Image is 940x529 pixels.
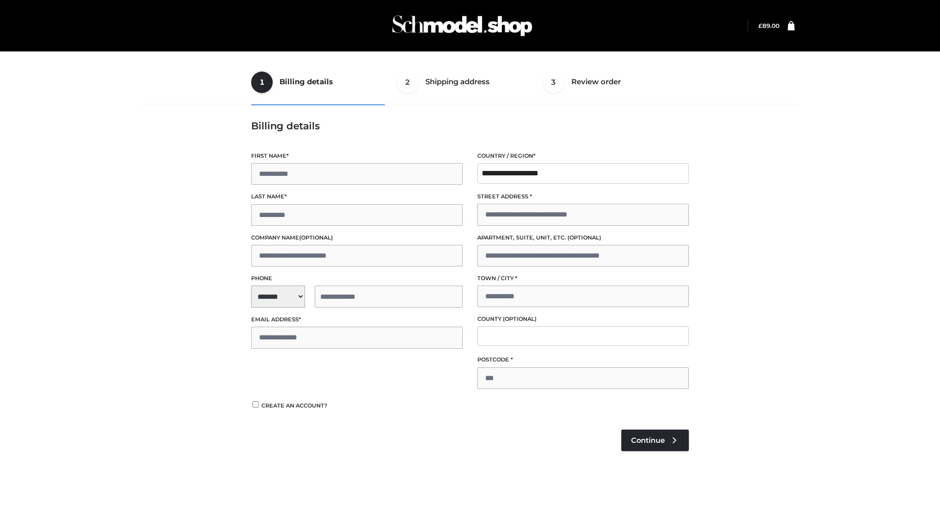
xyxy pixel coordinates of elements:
[758,22,779,29] bdi: 89.00
[261,402,328,409] span: Create an account?
[477,314,689,324] label: County
[758,22,762,29] span: £
[251,120,689,132] h3: Billing details
[251,192,463,201] label: Last name
[299,234,333,241] span: (optional)
[251,274,463,283] label: Phone
[621,430,689,451] a: Continue
[631,436,665,445] span: Continue
[251,401,260,408] input: Create an account?
[477,355,689,364] label: Postcode
[251,315,463,324] label: Email address
[503,315,537,322] span: (optional)
[567,234,601,241] span: (optional)
[251,233,463,242] label: Company name
[477,233,689,242] label: Apartment, suite, unit, etc.
[389,6,536,45] img: Schmodel Admin 964
[758,22,779,29] a: £89.00
[477,151,689,161] label: Country / Region
[477,192,689,201] label: Street address
[477,274,689,283] label: Town / City
[251,151,463,161] label: First name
